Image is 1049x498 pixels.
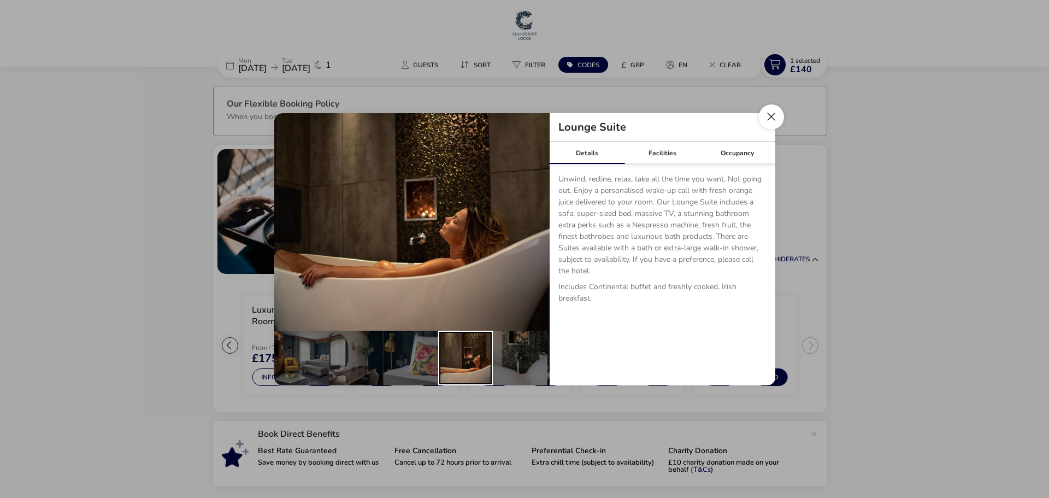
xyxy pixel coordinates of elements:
h2: Lounge Suite [550,122,635,133]
p: Unwind, recline, relax, take all the time you want. Not going out. Enjoy a personalised wake-up c... [558,173,767,281]
button: Close dialog [759,104,784,130]
p: Includes Continental buffet and freshly cooked, Irish breakfast. [558,281,767,308]
div: details [274,113,775,385]
div: Facilities [624,142,700,164]
img: 7b0e462773db473bd02b659b8b5be738d5e035224fbc6faa2480c79ac63b47dd [274,113,550,331]
div: Occupancy [700,142,775,164]
div: Details [550,142,625,164]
